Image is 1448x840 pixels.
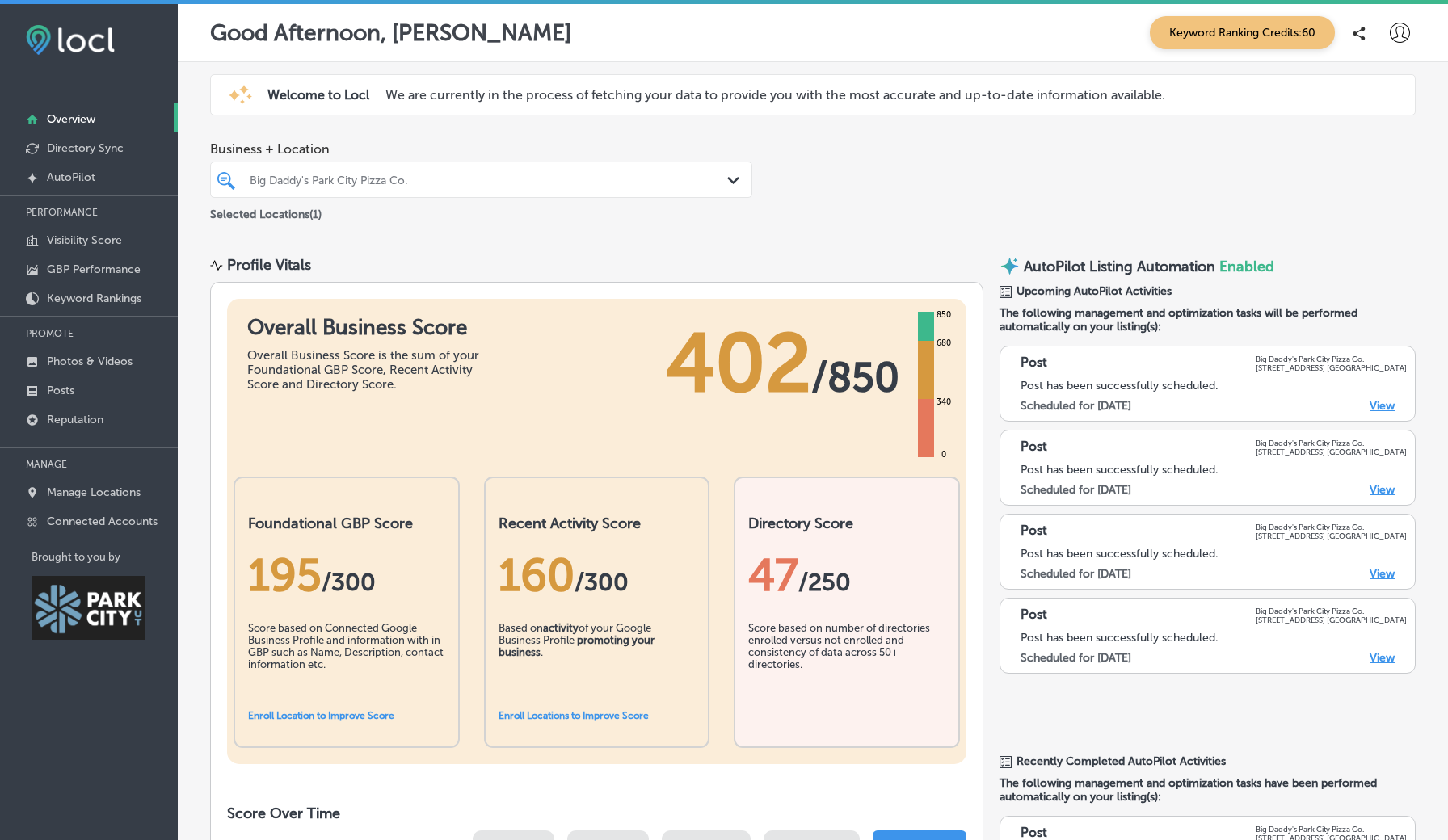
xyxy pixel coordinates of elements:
[1021,355,1047,372] p: Post
[499,634,655,658] b: promoting your business
[210,201,322,221] p: Selected Locations ( 1 )
[47,514,158,528] p: Connected Accounts
[499,710,649,721] a: Enroll Locations to Improve Score
[933,309,954,321] div: 850
[1256,825,1407,834] p: Big Daddy's Park City Pizza Co.
[47,292,141,305] p: Keyword Rankings
[1021,463,1407,477] div: Post has been successfully scheduled.
[1000,776,1416,804] span: The following management and optimization tasks have been performed automatically on your listing...
[1021,523,1047,540] p: Post
[499,622,696,703] div: Based on of your Google Business Profile .
[1021,439,1047,456] p: Post
[1256,607,1407,615] p: Big Daddy's Park City Pizza Co.
[1021,399,1131,413] label: Scheduled for [DATE]
[1017,284,1172,298] span: Upcoming AutoPilot Activities
[1021,651,1131,665] label: Scheduled for [DATE]
[322,568,376,597] span: / 300
[47,384,74,397] p: Posts
[748,514,945,532] h2: Directory Score
[933,337,954,350] div: 680
[1370,399,1395,413] a: View
[1256,355,1407,363] p: Big Daddy's Park City Pizza Co.
[210,19,571,46] p: Good Afternoon, [PERSON_NAME]
[248,548,445,602] div: 195
[1021,607,1047,624] p: Post
[1370,567,1395,581] a: View
[499,548,696,602] div: 160
[1021,567,1131,581] label: Scheduled for [DATE]
[1000,256,1020,276] img: autopilot-icon
[1219,258,1274,275] span: Enabled
[938,448,949,461] div: 0
[666,315,811,412] span: 402
[1021,483,1131,497] label: Scheduled for [DATE]
[1000,306,1416,334] span: The following management and optimization tasks will be performed automatically on your listing(s):
[47,413,103,426] p: Reputation
[250,173,729,187] div: Big Daddy's Park City Pizza Co.
[1021,379,1407,393] div: Post has been successfully scheduled.
[248,710,394,721] a: Enroll Location to Improve Score
[1256,447,1407,456] p: [STREET_ADDRESS] [GEOGRAPHIC_DATA]
[1256,439,1407,447] p: Big Daddy's Park City Pizza Co.
[1256,531,1407,540] p: [STREET_ADDRESS] [GEOGRAPHIC_DATA]
[26,25,115,55] img: fda3e92497d09a02dc62c9cd864e3231.png
[1150,16,1335,49] span: Keyword Ranking Credits: 60
[47,112,95,126] p: Overview
[933,396,954,409] div: 340
[1256,363,1407,372] p: [STREET_ADDRESS] [GEOGRAPHIC_DATA]
[1370,483,1395,497] a: View
[248,622,445,703] div: Score based on Connected Google Business Profile and information with in GBP such as Name, Descri...
[748,622,945,703] div: Score based on number of directories enrolled versus not enrolled and consistency of data across ...
[543,622,579,634] b: activity
[385,87,1165,103] p: We are currently in the process of fetching your data to provide you with the most accurate and u...
[1256,615,1407,624] p: [STREET_ADDRESS] [GEOGRAPHIC_DATA]
[227,804,966,822] h2: Score Over Time
[1017,754,1226,768] span: Recently Completed AutoPilot Activities
[1024,258,1215,275] p: AutoPilot Listing Automation
[575,568,629,597] span: /300
[247,315,490,340] h1: Overall Business Score
[47,485,141,499] p: Manage Locations
[32,551,178,563] p: Brought to you by
[47,141,124,155] p: Directory Sync
[748,548,945,602] div: 47
[267,87,369,103] span: Welcome to Locl
[1021,547,1407,561] div: Post has been successfully scheduled.
[247,348,490,392] div: Overall Business Score is the sum of your Foundational GBP Score, Recent Activity Score and Direc...
[1021,631,1407,645] div: Post has been successfully scheduled.
[499,514,696,532] h2: Recent Activity Score
[798,568,851,597] span: /250
[210,141,752,157] span: Business + Location
[1256,523,1407,531] p: Big Daddy's Park City Pizza Co.
[248,514,445,532] h2: Foundational GBP Score
[227,256,311,274] div: Profile Vitals
[47,233,122,247] p: Visibility Score
[47,170,95,184] p: AutoPilot
[47,355,133,368] p: Photos & Videos
[811,353,899,401] span: / 850
[32,576,145,640] img: Park City
[47,262,141,276] p: GBP Performance
[1370,651,1395,665] a: View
